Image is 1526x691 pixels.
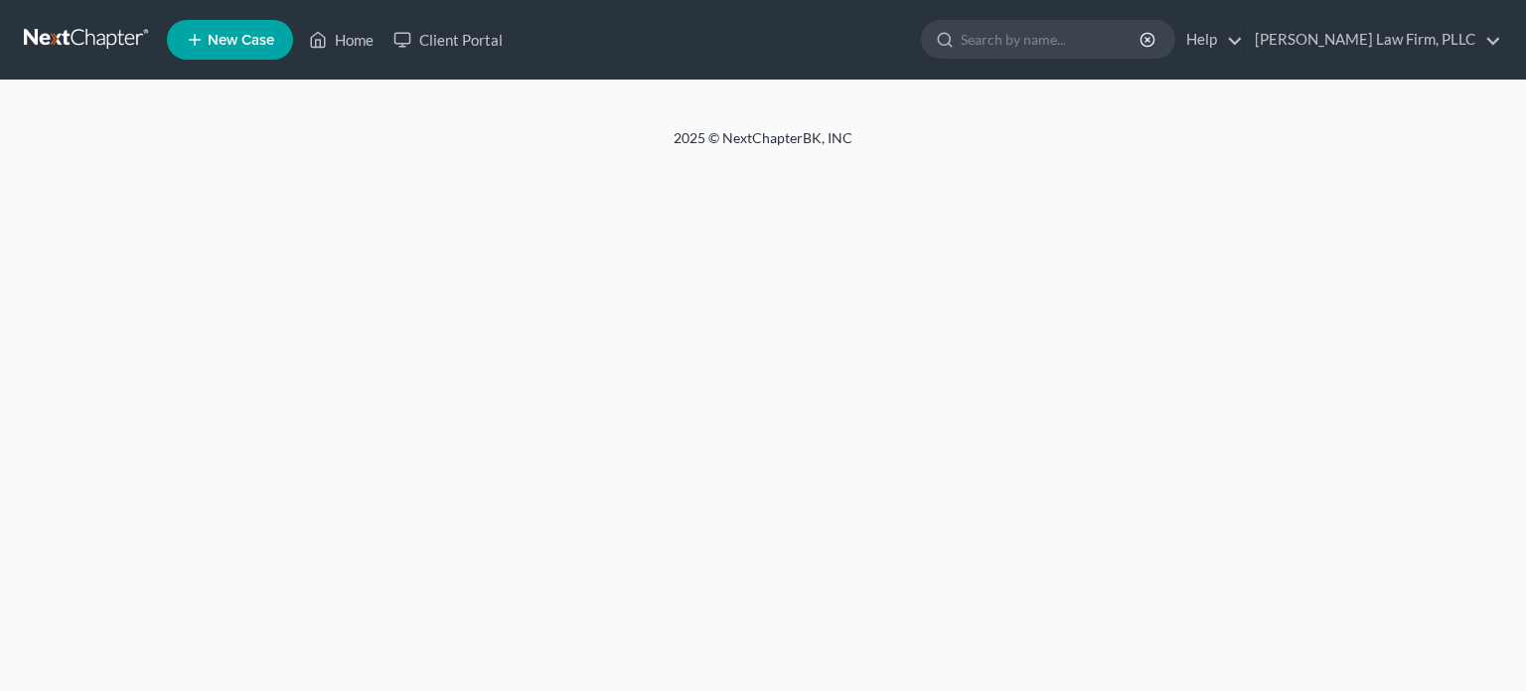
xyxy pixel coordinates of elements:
[383,22,513,58] a: Client Portal
[961,21,1143,58] input: Search by name...
[197,128,1329,164] div: 2025 © NextChapterBK, INC
[1245,22,1501,58] a: [PERSON_NAME] Law Firm, PLLC
[1176,22,1243,58] a: Help
[299,22,383,58] a: Home
[208,33,274,48] span: New Case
